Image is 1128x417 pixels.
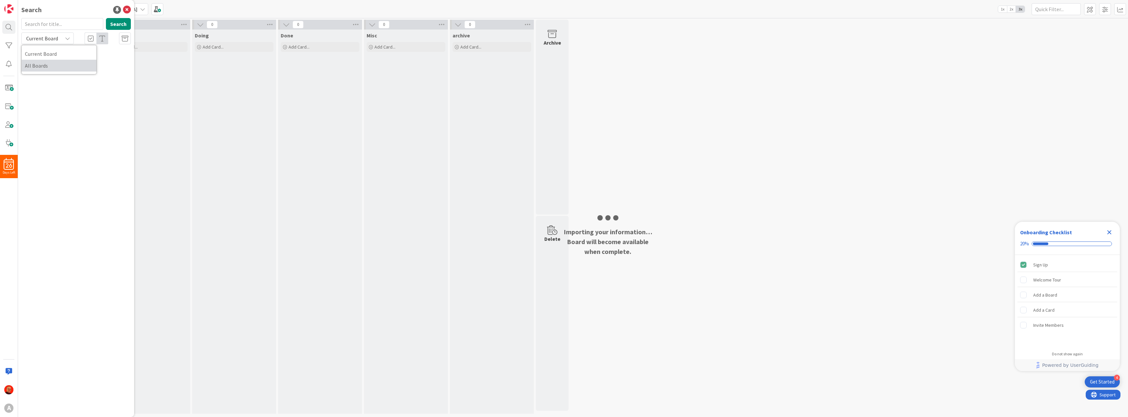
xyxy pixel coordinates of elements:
div: Checklist progress: 20% [1020,241,1115,247]
div: Welcome Tour is incomplete. [1017,273,1117,287]
div: Add a Card is incomplete. [1017,303,1117,317]
div: Add a Board is incomplete. [1017,288,1117,302]
div: Archive [544,39,561,47]
div: Get Started [1090,379,1115,385]
span: All Boards [25,61,93,71]
div: Onboarding Checklist [1020,228,1072,236]
div: Importing your information… Board will become available when complete. [562,227,654,257]
span: Add Card... [460,44,481,50]
span: 0 [378,21,390,29]
div: 20% [1020,241,1029,247]
span: 2x [1007,6,1016,12]
div: Open Get Started checklist, remaining modules: 4 [1085,376,1120,387]
div: 4 [1114,375,1120,381]
span: Doing [195,32,209,39]
span: 3x [1016,6,1025,12]
span: Current Board [25,49,93,59]
div: Add a Card [1033,306,1055,314]
span: Support [14,1,30,9]
div: Do not show again [1052,351,1083,357]
div: Welcome Tour [1033,276,1061,284]
span: Current Board [26,35,58,42]
span: Add Card... [203,44,224,50]
span: Add Card... [374,44,395,50]
div: Invite Members [1033,321,1064,329]
span: 0 [464,21,475,29]
span: Misc [367,32,377,39]
span: Powered by UserGuiding [1042,361,1098,369]
div: Close Checklist [1104,227,1115,238]
div: Footer [1015,359,1120,371]
span: Add Card... [289,44,310,50]
img: Visit kanbanzone.com [4,4,13,13]
div: A [4,404,13,413]
span: archive [453,32,470,39]
span: 0 [207,21,218,29]
button: Search [106,18,131,30]
input: Search for title... [21,18,103,30]
span: Done [281,32,293,39]
div: Add a Board [1033,291,1057,299]
a: All Boards [22,60,96,72]
span: 1x [998,6,1007,12]
a: Powered by UserGuiding [1018,359,1117,371]
img: CP [4,385,13,394]
input: Quick Filter... [1032,3,1081,15]
div: Invite Members is incomplete. [1017,318,1117,332]
div: Sign Up is complete. [1017,258,1117,272]
div: Checklist Container [1015,222,1120,371]
div: Checklist items [1015,255,1120,347]
div: Sign Up [1033,261,1048,269]
div: Delete [544,235,560,243]
div: Search [21,5,42,15]
span: 26 [6,163,12,168]
span: 0 [292,21,304,29]
a: Current Board [22,48,96,60]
